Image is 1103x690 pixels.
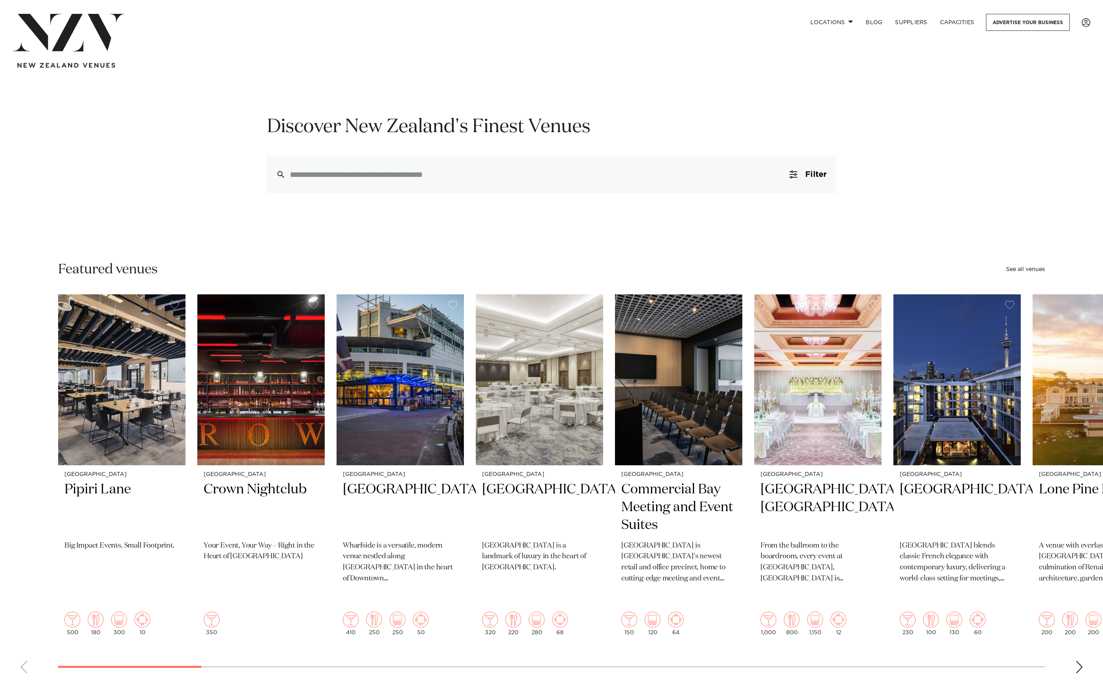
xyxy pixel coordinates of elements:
swiper-slide: 2 / 49 [197,294,325,642]
a: [GEOGRAPHIC_DATA] [GEOGRAPHIC_DATA] [GEOGRAPHIC_DATA] is a landmark of luxury in the heart of [GE... [476,294,603,642]
h2: [GEOGRAPHIC_DATA], [GEOGRAPHIC_DATA] [761,481,875,534]
img: theatre.png [946,612,962,627]
img: cocktail.png [482,612,498,627]
small: [GEOGRAPHIC_DATA] [761,472,875,478]
div: 280 [529,612,545,635]
img: meeting.png [552,612,568,627]
a: See all venues [1006,267,1045,272]
img: meeting.png [134,612,150,627]
a: [GEOGRAPHIC_DATA] Commercial Bay Meeting and Event Suites [GEOGRAPHIC_DATA] is [GEOGRAPHIC_DATA]'... [615,294,742,642]
div: 800 [784,612,800,635]
p: Wharfside is a versatile, modern venue nestled along [GEOGRAPHIC_DATA] in the heart of Downtown [... [343,540,458,585]
div: 300 [111,612,127,635]
div: 200 [1062,612,1078,635]
swiper-slide: 1 / 49 [58,294,185,642]
img: cocktail.png [1039,612,1055,627]
img: meeting.png [970,612,986,627]
div: 68 [552,612,568,635]
img: theatre.png [529,612,545,627]
div: 220 [505,612,521,635]
small: [GEOGRAPHIC_DATA] [343,472,458,478]
span: Filter [805,171,827,178]
img: cocktail.png [761,612,776,627]
img: meeting.png [668,612,684,627]
a: Advertise your business [986,14,1070,31]
h2: Crown Nightclub [204,481,318,534]
a: [GEOGRAPHIC_DATA] Pipiri Lane Big Impact Events. Small Footprint. 500 180 300 10 [58,294,185,642]
img: theatre.png [390,612,405,627]
div: 230 [900,612,916,635]
div: 1,150 [807,612,823,635]
swiper-slide: 7 / 49 [893,294,1021,642]
h2: [GEOGRAPHIC_DATA] [900,481,1014,534]
a: [GEOGRAPHIC_DATA] Crown Nightclub Your Event, Your Way – Right in the Heart of [GEOGRAPHIC_DATA] 350 [197,294,325,642]
a: BLOG [859,14,889,31]
p: [GEOGRAPHIC_DATA] is a landmark of luxury in the heart of [GEOGRAPHIC_DATA]. [482,540,597,574]
a: SUPPLIERS [889,14,933,31]
img: theatre.png [807,612,823,627]
img: theatre.png [111,612,127,627]
img: dining.png [784,612,800,627]
img: dining.png [923,612,939,627]
img: dining.png [505,612,521,627]
div: 12 [831,612,846,635]
a: [GEOGRAPHIC_DATA] [GEOGRAPHIC_DATA], [GEOGRAPHIC_DATA] From the ballroom to the boardroom, every ... [754,294,882,642]
a: Locations [804,14,859,31]
div: 120 [645,612,660,635]
swiper-slide: 4 / 49 [476,294,603,642]
p: Big Impact Events. Small Footprint. [64,540,179,552]
swiper-slide: 5 / 49 [615,294,742,642]
div: 320 [482,612,498,635]
small: [GEOGRAPHIC_DATA] [204,472,318,478]
img: cocktail.png [64,612,80,627]
div: 180 [88,612,104,635]
div: 10 [134,612,150,635]
small: [GEOGRAPHIC_DATA] [64,472,179,478]
h1: Discover New Zealand's Finest Venues [267,115,836,140]
div: 1,000 [761,612,776,635]
small: [GEOGRAPHIC_DATA] [900,472,1014,478]
img: theatre.png [1086,612,1101,627]
img: dining.png [88,612,104,627]
p: From the ballroom to the boardroom, every event at [GEOGRAPHIC_DATA], [GEOGRAPHIC_DATA] is distin... [761,540,875,585]
img: cocktail.png [900,612,916,627]
a: Capacities [934,14,981,31]
div: 130 [946,612,962,635]
swiper-slide: 3 / 49 [337,294,464,642]
div: 410 [343,612,359,635]
p: Your Event, Your Way – Right in the Heart of [GEOGRAPHIC_DATA] [204,540,318,563]
a: Sofitel Auckland Viaduct Harbour hotel venue [GEOGRAPHIC_DATA] [GEOGRAPHIC_DATA] [GEOGRAPHIC_DATA... [893,294,1021,642]
div: 64 [668,612,684,635]
img: cocktail.png [343,612,359,627]
small: [GEOGRAPHIC_DATA] [482,472,597,478]
p: [GEOGRAPHIC_DATA] blends classic French elegance with contemporary luxury, delivering a world-cla... [900,540,1014,585]
div: 200 [1086,612,1101,635]
img: Sofitel Auckland Viaduct Harbour hotel venue [893,294,1021,465]
div: 150 [621,612,637,635]
a: [GEOGRAPHIC_DATA] [GEOGRAPHIC_DATA] Wharfside is a versatile, modern venue nestled along [GEOGRAP... [337,294,464,642]
img: nzv-logo.png [13,14,125,51]
div: 250 [390,612,405,635]
div: 100 [923,612,939,635]
div: 60 [970,612,986,635]
img: new-zealand-venues-text.png [17,63,115,68]
img: meeting.png [831,612,846,627]
button: Filter [780,155,836,193]
img: cocktail.png [204,612,219,627]
img: cocktail.png [621,612,637,627]
h2: Pipiri Lane [64,481,179,534]
div: 500 [64,612,80,635]
div: 350 [204,612,219,635]
h2: Featured venues [58,261,158,279]
div: 50 [413,612,429,635]
h2: [GEOGRAPHIC_DATA] [482,481,597,534]
p: [GEOGRAPHIC_DATA] is [GEOGRAPHIC_DATA]'s newest retail and office precinct, home to cutting-edge ... [621,540,736,585]
swiper-slide: 6 / 49 [754,294,882,642]
div: 200 [1039,612,1055,635]
img: dining.png [1062,612,1078,627]
img: dining.png [366,612,382,627]
div: 250 [366,612,382,635]
img: theatre.png [645,612,660,627]
h2: Commercial Bay Meeting and Event Suites [621,481,736,534]
img: meeting.png [413,612,429,627]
